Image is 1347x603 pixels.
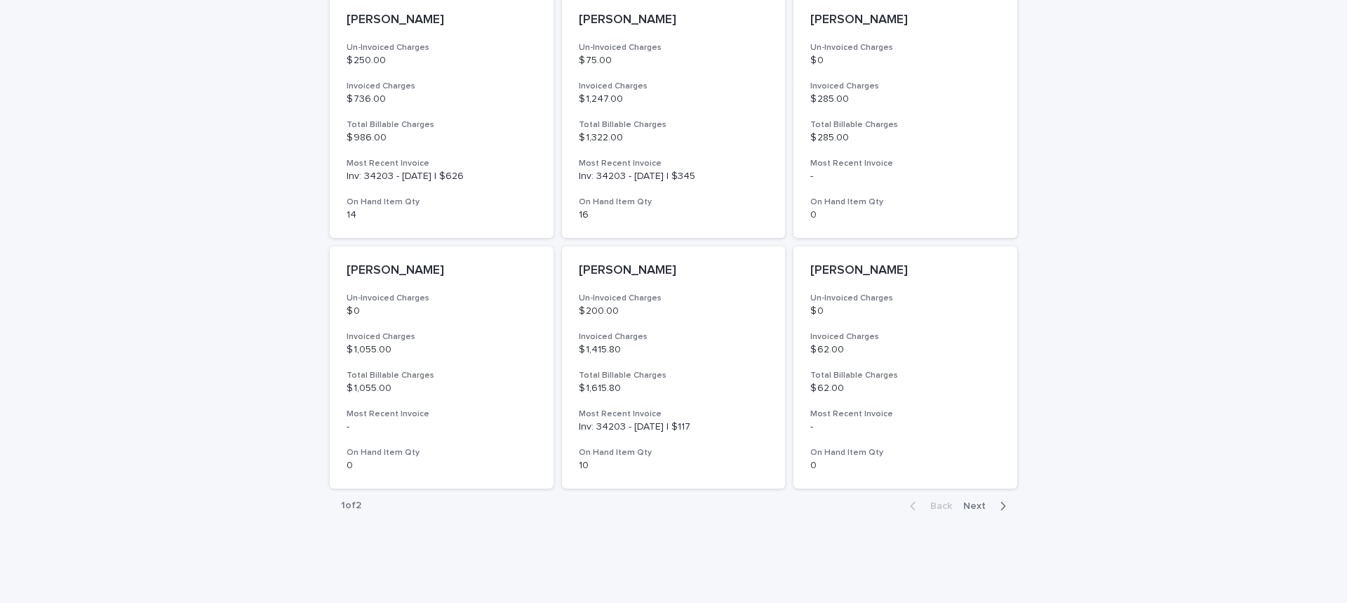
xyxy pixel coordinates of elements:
h3: Invoiced Charges [579,81,769,92]
h3: Invoiced Charges [579,331,769,343]
p: $ 1,055.00 [347,344,537,356]
h3: Un-Invoiced Charges [810,42,1000,53]
p: 16 [579,209,769,221]
p: [PERSON_NAME] [347,13,537,28]
h3: Un-Invoiced Charges [347,42,537,53]
p: Inv: 34203 - [DATE] | $117 [579,421,769,433]
p: 10 [579,460,769,472]
h3: On Hand Item Qty [579,447,769,458]
button: Back [899,500,958,512]
h3: On Hand Item Qty [810,447,1000,458]
h3: Total Billable Charges [810,370,1000,381]
h3: On Hand Item Qty [579,197,769,208]
h3: Total Billable Charges [810,119,1000,131]
p: $ 1,055.00 [347,383,537,395]
h3: Invoiced Charges [810,331,1000,343]
p: [PERSON_NAME] [579,13,769,28]
h3: Most Recent Invoice [347,409,537,420]
span: Next [963,501,994,511]
p: $ 62.00 [810,383,1000,395]
p: [PERSON_NAME] [810,13,1000,28]
h3: Un-Invoiced Charges [579,42,769,53]
p: 0 [810,209,1000,221]
p: $ 0 [810,305,1000,317]
span: Back [922,501,952,511]
h3: Total Billable Charges [579,119,769,131]
p: $ 1,247.00 [579,93,769,105]
a: [PERSON_NAME]Un-Invoiced Charges$ 0Invoiced Charges$ 1,055.00Total Billable Charges$ 1,055.00Most... [330,246,554,489]
h3: Most Recent Invoice [810,409,1000,420]
h3: Total Billable Charges [347,370,537,381]
p: [PERSON_NAME] [579,263,769,279]
p: $ 250.00 [347,55,537,67]
p: $ 0 [810,55,1000,67]
p: $ 285.00 [810,132,1000,144]
a: [PERSON_NAME]Un-Invoiced Charges$ 200.00Invoiced Charges$ 1,415.80Total Billable Charges$ 1,615.8... [562,246,786,489]
h3: Invoiced Charges [347,81,537,92]
p: $ 736.00 [347,93,537,105]
h3: On Hand Item Qty [347,447,537,458]
p: 0 [347,460,537,472]
p: $ 1,615.80 [579,383,769,395]
h3: Most Recent Invoice [579,158,769,169]
p: - [347,421,537,433]
a: [PERSON_NAME]Un-Invoiced Charges$ 0Invoiced Charges$ 62.00Total Billable Charges$ 62.00Most Recen... [793,246,1017,489]
p: 14 [347,209,537,221]
h3: Invoiced Charges [810,81,1000,92]
h3: On Hand Item Qty [347,197,537,208]
p: Inv: 34203 - [DATE] | $626 [347,171,537,183]
p: $ 0 [347,305,537,317]
p: - [810,421,1000,433]
h3: Total Billable Charges [347,119,537,131]
h3: Most Recent Invoice [347,158,537,169]
p: [PERSON_NAME] [810,263,1000,279]
h3: Un-Invoiced Charges [347,293,537,304]
p: $ 986.00 [347,132,537,144]
p: - [810,171,1000,183]
p: Inv: 34203 - [DATE] | $345 [579,171,769,183]
p: $ 75.00 [579,55,769,67]
h3: Un-Invoiced Charges [810,293,1000,304]
p: $ 200.00 [579,305,769,317]
h3: Invoiced Charges [347,331,537,343]
button: Next [958,500,1017,512]
p: $ 1,322.00 [579,132,769,144]
h3: Un-Invoiced Charges [579,293,769,304]
p: [PERSON_NAME] [347,263,537,279]
h3: Total Billable Charges [579,370,769,381]
p: $ 62.00 [810,344,1000,356]
h3: On Hand Item Qty [810,197,1000,208]
p: $ 285.00 [810,93,1000,105]
p: 1 of 2 [330,489,373,523]
h3: Most Recent Invoice [810,158,1000,169]
p: $ 1,415.80 [579,344,769,356]
h3: Most Recent Invoice [579,409,769,420]
p: 0 [810,460,1000,472]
